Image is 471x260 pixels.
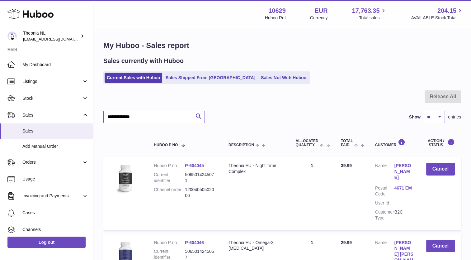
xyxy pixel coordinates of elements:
span: Description [228,143,254,147]
h2: Sales currently with Huboo [103,57,184,65]
span: 17,763.35 [352,7,379,15]
dt: Huboo P no [154,163,185,169]
dt: Customer Type [375,209,394,221]
span: Total paid [341,139,353,147]
a: Log out [7,237,86,248]
img: info@wholesomegoods.eu [7,31,17,41]
strong: 10629 [268,7,286,15]
td: 1 [289,156,334,230]
div: Action / Status [426,139,455,147]
dt: Channel order [154,187,185,199]
a: Sales Not With Huboo [259,73,309,83]
dt: Huboo P no [154,240,185,246]
div: Theonia EU - Omega-3 [MEDICAL_DATA] [228,240,283,252]
dt: Name [375,163,394,182]
button: Cancel [426,163,455,176]
div: Theonia EU - Night Time Complex [228,163,283,175]
div: Theonia NL [23,30,79,42]
span: [EMAIL_ADDRESS][DOMAIN_NAME] [23,36,92,41]
span: Add Manual Order [22,143,88,149]
span: Channels [22,227,88,233]
dd: B2C [394,209,414,221]
a: 204.15 AVAILABLE Stock Total [411,7,464,21]
button: Cancel [426,240,455,253]
span: Invoicing and Payments [22,193,82,199]
span: entries [448,114,461,120]
a: P-604045 [185,163,204,168]
dt: Postal Code [375,185,394,197]
h1: My Huboo - Sales report [103,41,461,51]
span: 29.99 [341,240,352,245]
a: P-604046 [185,240,204,245]
img: 106291725893109.jpg [110,163,141,194]
dt: Current identifier [154,172,185,184]
span: 39.99 [341,163,352,168]
a: Current Sales with Huboo [105,73,162,83]
dd: 12004050502006 [185,187,216,199]
div: Currency [310,15,328,21]
dt: User Id [375,200,394,206]
span: Orders [22,159,82,165]
a: 17,763.35 Total sales [352,7,387,21]
span: Sales [22,112,82,118]
span: My Dashboard [22,62,88,68]
span: 204.15 [437,7,456,15]
a: 4671 EM [394,185,414,191]
span: ALLOCATED Quantity [295,139,318,147]
span: AVAILABLE Stock Total [411,15,464,21]
span: Huboo P no [154,143,178,147]
div: Huboo Ref [265,15,286,21]
span: Cases [22,210,88,216]
strong: EUR [314,7,327,15]
span: Total sales [359,15,387,21]
a: Sales Shipped From [GEOGRAPHIC_DATA] [163,73,257,83]
a: [PERSON_NAME] [394,163,414,181]
span: Usage [22,176,88,182]
div: Customer [375,139,414,147]
span: Listings [22,79,82,84]
label: Show [409,114,421,120]
span: Sales [22,128,88,134]
span: Stock [22,95,82,101]
dd: 5065014245071 [185,172,216,184]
